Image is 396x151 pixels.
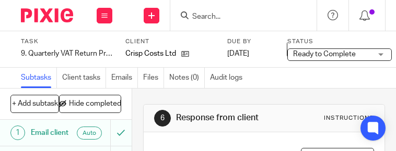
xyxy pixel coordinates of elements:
div: 6 [154,110,171,127]
a: Notes (0) [169,68,205,88]
span: [DATE] [227,50,249,57]
label: Task [21,37,112,46]
a: Subtasks [21,68,57,88]
a: Audit logs [210,68,248,88]
label: Due by [227,37,274,46]
div: Instructions [324,114,374,122]
label: Client [125,37,217,46]
a: Client tasks [62,68,106,88]
input: Search [191,12,285,22]
a: Files [143,68,164,88]
p: Crisp Costs Ltd [125,48,176,59]
div: 1 [10,125,25,140]
button: Hide completed [59,95,121,112]
button: + Add subtask [10,95,59,112]
label: Status [287,37,392,46]
img: Pixie [21,8,73,22]
h1: Response from client [176,112,286,123]
span: Ready to Complete [293,51,356,58]
h1: Email client [31,125,77,141]
span: Hide completed [69,100,121,108]
div: Auto [77,127,102,140]
div: 9. Quarterly VAT Return Process [21,48,112,59]
a: Emails [111,68,138,88]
